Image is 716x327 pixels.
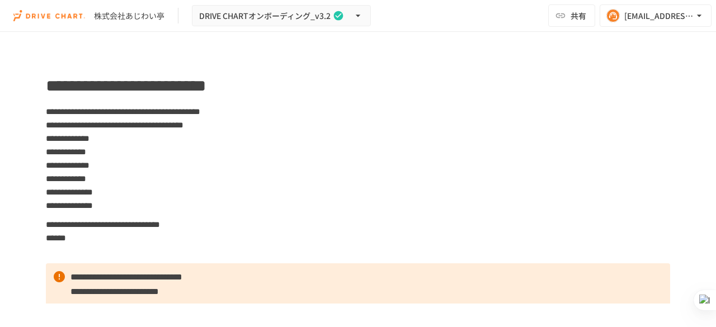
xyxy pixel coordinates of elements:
[548,4,595,27] button: 共有
[624,9,694,23] div: [EMAIL_ADDRESS][DOMAIN_NAME]
[571,10,586,22] span: 共有
[192,5,371,27] button: DRIVE CHARTオンボーディング_v3.2
[94,10,164,22] div: 株式会社あじわい亭
[13,7,85,25] img: i9VDDS9JuLRLX3JIUyK59LcYp6Y9cayLPHs4hOxMB9W
[600,4,712,27] button: [EMAIL_ADDRESS][DOMAIN_NAME]
[199,9,331,23] span: DRIVE CHARTオンボーディング_v3.2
